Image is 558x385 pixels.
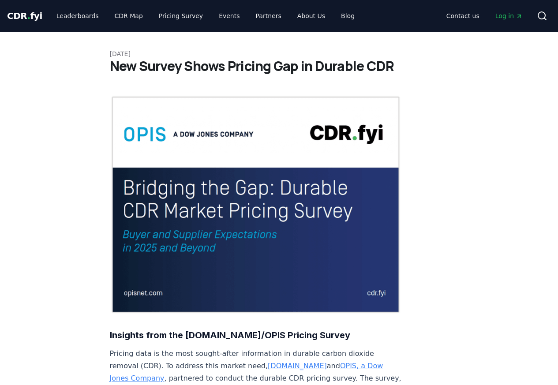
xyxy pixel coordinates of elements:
strong: Insights from the [DOMAIN_NAME]/OPIS Pricing Survey [110,330,350,340]
a: CDR.fyi [7,10,42,22]
a: Pricing Survey [152,8,210,24]
a: Leaderboards [49,8,106,24]
span: . [27,11,30,21]
a: Contact us [439,8,487,24]
span: CDR fyi [7,11,42,21]
a: CDR Map [108,8,150,24]
a: Events [212,8,247,24]
span: Log in [495,11,523,20]
a: Log in [488,8,530,24]
a: [DOMAIN_NAME] [268,362,327,370]
h1: New Survey Shows Pricing Gap in Durable CDR [110,58,449,74]
a: About Us [290,8,332,24]
a: Partners [249,8,288,24]
nav: Main [49,8,362,24]
img: blog post image [110,95,402,314]
p: [DATE] [110,49,449,58]
nav: Main [439,8,530,24]
a: Blog [334,8,362,24]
